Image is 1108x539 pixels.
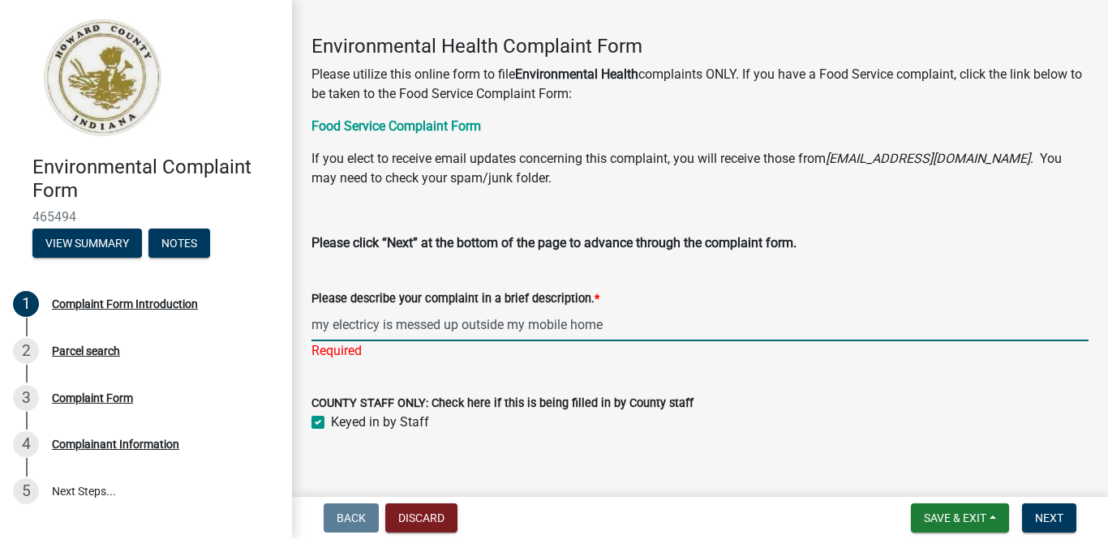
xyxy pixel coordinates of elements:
i: [EMAIL_ADDRESS][DOMAIN_NAME] [826,151,1030,166]
label: Please describe your complaint in a brief description. [311,293,599,305]
wm-modal-confirm: Summary [32,237,142,250]
h4: Environmental Health Complaint Form [311,35,1089,58]
img: Howard County, Indiana [32,17,171,139]
button: Notes [148,229,210,258]
label: Keyed in by Staff [331,413,429,432]
wm-modal-confirm: Notes [148,237,210,250]
div: Required [311,341,1089,361]
button: View Summary [32,229,142,258]
button: Back [324,503,379,533]
div: 4 [13,431,39,457]
div: Complaint Form Introduction [52,298,198,310]
div: 2 [13,338,39,364]
button: Next [1022,503,1076,533]
strong: Environmental Health [515,66,638,82]
p: If you elect to receive email updates concerning this complaint, you will receive those from . Yo... [311,149,1089,188]
div: Complaint Form [52,392,133,404]
span: 465494 [32,209,260,225]
span: Save & Exit [924,511,986,524]
div: 3 [13,385,39,411]
button: Save & Exit [911,503,1009,533]
h4: Environmental Complaint Form [32,156,279,203]
strong: Please click “Next” at the bottom of the page to advance through the complaint form. [311,235,797,250]
div: Parcel search [52,345,120,357]
span: Next [1035,511,1063,524]
span: Back [337,511,366,524]
div: 5 [13,478,39,504]
div: 1 [13,291,39,317]
p: Please utilize this online form to file complaints ONLY. If you have a Food Service complaint, cl... [311,65,1089,104]
div: Complainant Information [52,438,179,450]
label: COUNTY STAFF ONLY: Check here if this is being filled in by County staff [311,398,694,409]
a: Food Service Complaint Form [311,118,481,134]
button: Discard [385,503,457,533]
